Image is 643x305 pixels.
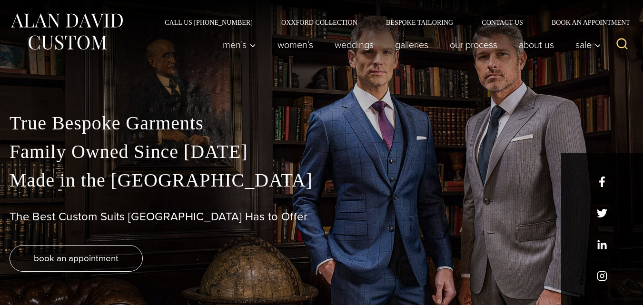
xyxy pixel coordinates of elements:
[439,35,508,54] a: Our Process
[385,35,439,54] a: Galleries
[212,35,606,54] nav: Primary Navigation
[575,40,601,49] span: Sale
[372,19,467,26] a: Bespoke Tailoring
[537,19,633,26] a: Book an Appointment
[267,35,324,54] a: Women’s
[223,40,256,49] span: Men’s
[150,19,267,26] a: Call Us [PHONE_NUMBER]
[10,10,124,53] img: Alan David Custom
[150,19,633,26] nav: Secondary Navigation
[10,210,633,224] h1: The Best Custom Suits [GEOGRAPHIC_DATA] Has to Offer
[467,19,537,26] a: Contact Us
[582,276,633,300] iframe: Opens a widget where you can chat to one of our agents
[34,251,119,265] span: book an appointment
[10,245,143,272] a: book an appointment
[508,35,565,54] a: About Us
[611,33,633,56] button: View Search Form
[324,35,385,54] a: weddings
[267,19,372,26] a: Oxxford Collection
[10,109,633,195] p: True Bespoke Garments Family Owned Since [DATE] Made in the [GEOGRAPHIC_DATA]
